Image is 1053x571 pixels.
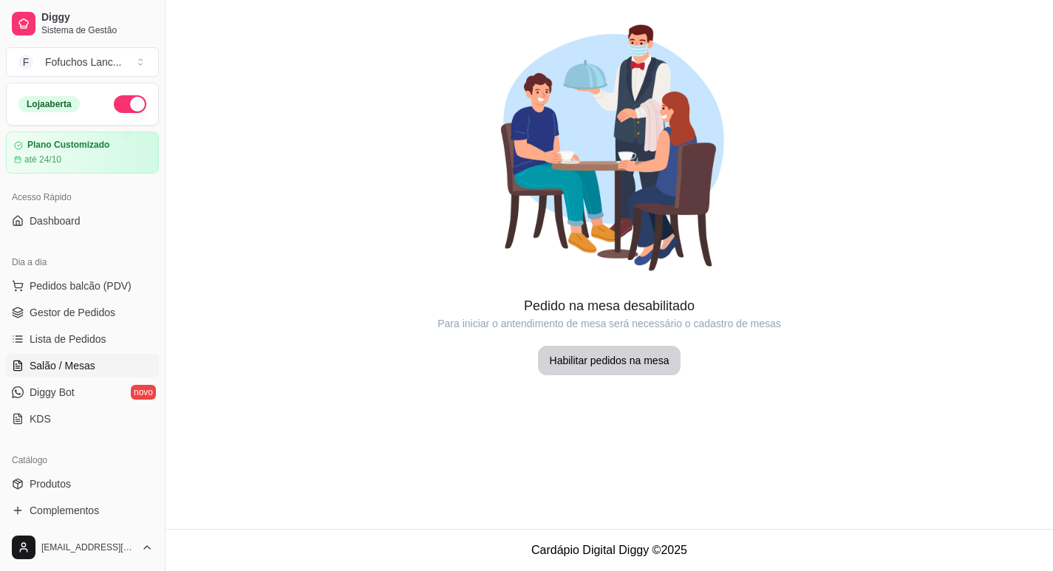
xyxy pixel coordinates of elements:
a: Salão / Mesas [6,354,159,377]
button: Select a team [6,47,159,77]
span: Sistema de Gestão [41,24,153,36]
span: Pedidos balcão (PDV) [30,278,132,293]
span: Produtos [30,476,71,491]
span: [EMAIL_ADDRESS][DOMAIN_NAME] [41,541,135,553]
footer: Cardápio Digital Diggy © 2025 [166,529,1053,571]
span: Diggy [41,11,153,24]
a: Plano Customizadoaté 24/10 [6,131,159,174]
article: Pedido na mesa desabilitado [166,295,1053,316]
article: Plano Customizado [27,140,109,151]
article: Para iniciar o antendimento de mesa será necessário o cadastro de mesas [166,316,1053,331]
div: Fofuchos Lanc ... [45,55,122,69]
button: Alterar Status [114,95,146,113]
a: Diggy Botnovo [6,380,159,404]
span: Gestor de Pedidos [30,305,115,320]
a: KDS [6,407,159,431]
div: Catálogo [6,448,159,472]
button: Habilitar pedidos na mesa [538,346,681,375]
span: Dashboard [30,213,81,228]
a: Lista de Pedidos [6,327,159,351]
a: Dashboard [6,209,159,233]
div: Dia a dia [6,250,159,274]
a: Produtos [6,472,159,496]
span: F [18,55,33,69]
button: [EMAIL_ADDRESS][DOMAIN_NAME] [6,530,159,565]
article: até 24/10 [24,154,61,165]
span: Complementos [30,503,99,518]
a: DiggySistema de Gestão [6,6,159,41]
span: Diggy Bot [30,385,75,400]
span: Lista de Pedidos [30,332,106,346]
button: Pedidos balcão (PDV) [6,274,159,298]
a: Gestor de Pedidos [6,301,159,324]
div: Acesso Rápido [6,185,159,209]
a: Complementos [6,499,159,522]
div: Loja aberta [18,96,80,112]
span: KDS [30,411,51,426]
span: Salão / Mesas [30,358,95,373]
